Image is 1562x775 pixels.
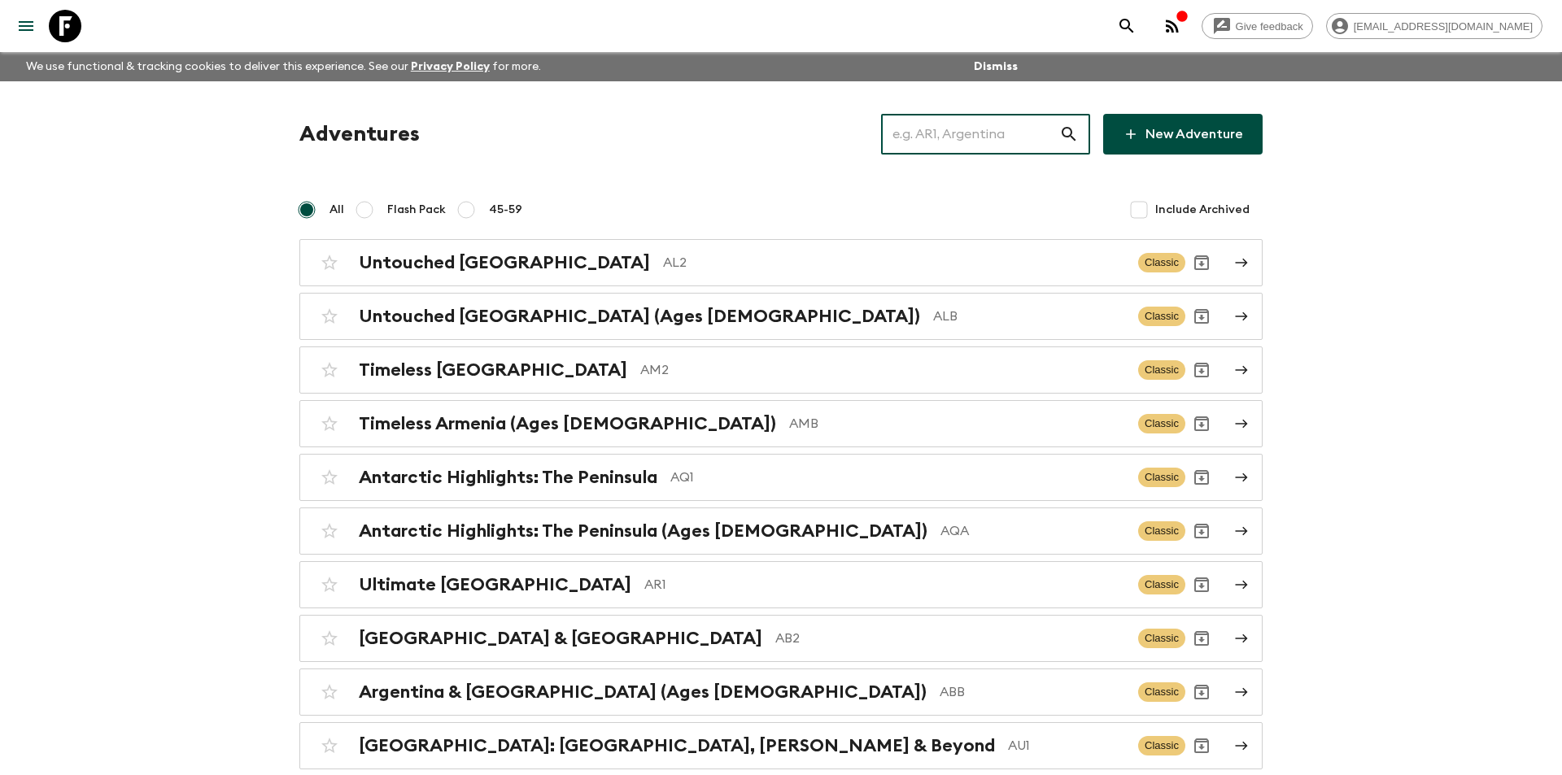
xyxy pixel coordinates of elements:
button: Archive [1185,515,1218,547]
p: AMB [789,414,1125,433]
span: Classic [1138,736,1185,755]
span: Classic [1138,682,1185,702]
a: Argentina & [GEOGRAPHIC_DATA] (Ages [DEMOGRAPHIC_DATA])ABBClassicArchive [299,668,1263,716]
span: Classic [1138,629,1185,648]
p: AR1 [644,575,1125,594]
button: Archive [1185,568,1218,601]
p: We use functional & tracking cookies to deliver this experience. See our for more. [20,52,548,81]
a: Give feedback [1202,13,1313,39]
span: Give feedback [1227,20,1312,33]
a: Antarctic Highlights: The PeninsulaAQ1ClassicArchive [299,454,1263,501]
a: New Adventure [1103,114,1263,155]
span: [EMAIL_ADDRESS][DOMAIN_NAME] [1345,20,1542,33]
h2: Timeless [GEOGRAPHIC_DATA] [359,359,627,381]
a: Untouched [GEOGRAPHIC_DATA] (Ages [DEMOGRAPHIC_DATA])ALBClassicArchive [299,293,1263,340]
h2: [GEOGRAPHIC_DATA] & [GEOGRAPHIC_DATA] [359,628,762,649]
button: Archive [1185,461,1218,494]
h2: [GEOGRAPHIC_DATA]: [GEOGRAPHIC_DATA], [PERSON_NAME] & Beyond [359,735,995,756]
button: search adventures [1110,10,1143,42]
h2: Antarctic Highlights: The Peninsula (Ages [DEMOGRAPHIC_DATA]) [359,520,927,542]
h2: Untouched [GEOGRAPHIC_DATA] (Ages [DEMOGRAPHIC_DATA]) [359,306,920,327]
p: AB2 [775,629,1125,648]
span: Classic [1138,307,1185,326]
button: Archive [1185,354,1218,386]
p: ABB [940,682,1125,702]
h2: Argentina & [GEOGRAPHIC_DATA] (Ages [DEMOGRAPHIC_DATA]) [359,681,927,703]
span: Classic [1138,360,1185,380]
a: Antarctic Highlights: The Peninsula (Ages [DEMOGRAPHIC_DATA])AQAClassicArchive [299,507,1263,555]
span: Classic [1138,521,1185,541]
h2: Ultimate [GEOGRAPHIC_DATA] [359,574,631,595]
button: Archive [1185,246,1218,279]
a: Untouched [GEOGRAPHIC_DATA]AL2ClassicArchive [299,239,1263,286]
a: Timeless Armenia (Ages [DEMOGRAPHIC_DATA])AMBClassicArchive [299,400,1263,447]
p: AQ1 [670,468,1125,487]
h2: Untouched [GEOGRAPHIC_DATA] [359,252,650,273]
span: Classic [1138,468,1185,487]
a: Ultimate [GEOGRAPHIC_DATA]AR1ClassicArchive [299,561,1263,608]
span: Flash Pack [387,202,446,218]
button: menu [10,10,42,42]
span: Classic [1138,575,1185,594]
button: Archive [1185,729,1218,762]
p: AL2 [663,253,1125,272]
p: AM2 [640,360,1125,380]
h1: Adventures [299,118,420,150]
a: Timeless [GEOGRAPHIC_DATA]AM2ClassicArchive [299,346,1263,394]
div: [EMAIL_ADDRESS][DOMAIN_NAME] [1326,13,1542,39]
button: Archive [1185,300,1218,333]
span: Include Archived [1155,202,1250,218]
button: Archive [1185,676,1218,708]
a: [GEOGRAPHIC_DATA] & [GEOGRAPHIC_DATA]AB2ClassicArchive [299,615,1263,662]
button: Archive [1185,407,1218,440]
p: AQA [940,521,1125,541]
span: All [329,202,344,218]
span: Classic [1138,253,1185,272]
button: Archive [1185,622,1218,655]
span: 45-59 [489,202,522,218]
h2: Antarctic Highlights: The Peninsula [359,467,657,488]
a: Privacy Policy [411,61,490,72]
p: ALB [933,307,1125,326]
button: Dismiss [970,55,1022,78]
span: Classic [1138,414,1185,433]
p: AU1 [1008,736,1125,755]
h2: Timeless Armenia (Ages [DEMOGRAPHIC_DATA]) [359,413,776,434]
input: e.g. AR1, Argentina [881,111,1059,157]
a: [GEOGRAPHIC_DATA]: [GEOGRAPHIC_DATA], [PERSON_NAME] & BeyondAU1ClassicArchive [299,722,1263,769]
